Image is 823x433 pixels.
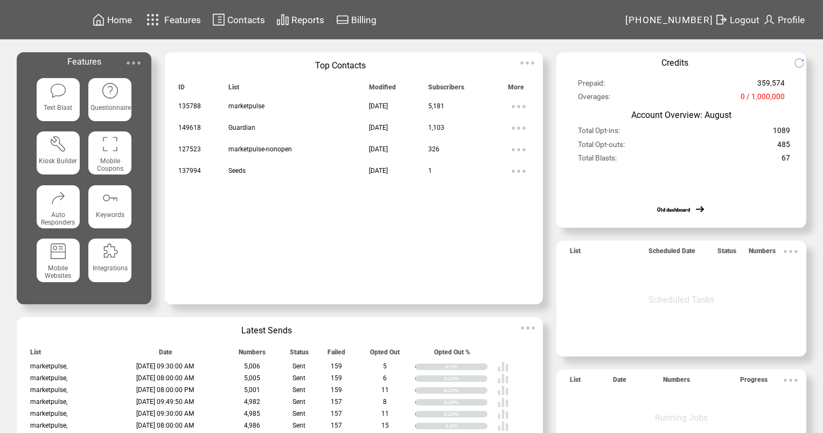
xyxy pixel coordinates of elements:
[663,376,690,388] span: Numbers
[30,386,67,394] span: marketpulse,
[136,410,194,417] span: [DATE] 09:30:00 AM
[713,11,761,28] a: Logout
[741,92,785,106] span: 0 / 1,000,000
[88,131,131,176] a: Mobile Coupons
[383,374,387,382] span: 6
[212,13,225,26] img: contacts.svg
[331,398,342,406] span: 157
[508,96,529,117] img: ellypsis.svg
[88,78,131,123] a: Questionnaire
[508,160,529,182] img: ellypsis.svg
[37,239,80,283] a: Mobile Websites
[143,11,162,29] img: features.svg
[30,410,67,417] span: marketpulse,
[444,387,487,394] div: 0.22%
[44,104,72,111] span: Text Blast
[178,145,201,153] span: 127523
[291,15,324,25] span: Reports
[97,157,123,172] span: Mobile Coupons
[92,13,105,26] img: home.svg
[334,11,378,28] a: Billing
[508,83,524,96] span: More
[50,135,67,153] img: tool%201.svg
[327,348,345,361] span: Failed
[428,124,444,131] span: 1,103
[50,82,67,100] img: text-blast.svg
[763,13,776,26] img: profile.svg
[497,361,509,373] img: poll%20-%20white.svg
[434,348,470,361] span: Opted Out %
[782,153,790,167] span: 67
[290,348,309,361] span: Status
[244,422,260,429] span: 4,986
[244,374,260,382] span: 5,005
[101,82,119,100] img: questionnaire.svg
[30,362,67,370] span: marketpulse,
[30,398,67,406] span: marketpulse,
[445,423,487,429] div: 0.3%
[159,348,172,361] span: Date
[244,362,260,370] span: 5,006
[101,135,119,153] img: coupons.svg
[613,376,626,388] span: Date
[37,185,80,230] a: Auto Responders
[292,410,305,417] span: Sent
[136,374,194,382] span: [DATE] 08:00:00 AM
[315,60,366,71] span: Top Contacts
[369,102,388,110] span: [DATE]
[578,126,620,139] span: Total Opt-ins:
[336,13,349,26] img: creidtcard.svg
[631,110,731,120] span: Account Overview: August
[37,131,80,176] a: Kiosk Builder
[780,241,801,262] img: ellypsis.svg
[428,83,464,96] span: Subscribers
[123,52,144,74] img: ellypsis.svg
[67,57,101,67] span: Features
[228,83,239,96] span: List
[39,157,77,165] span: Kiosk Builder
[275,11,326,28] a: Reports
[30,422,67,429] span: marketpulse,
[331,422,342,429] span: 157
[740,376,768,388] span: Progress
[777,140,790,153] span: 485
[228,102,264,110] span: marketpulse
[369,124,388,131] span: [DATE]
[444,375,487,382] div: 0.12%
[276,13,289,26] img: chart.svg
[661,58,688,68] span: Credits
[93,264,128,272] span: Integrations
[794,58,813,68] img: refresh.png
[428,145,440,153] span: 326
[369,83,396,96] span: Modified
[45,264,71,280] span: Mobile Websites
[178,124,201,131] span: 149618
[178,167,201,174] span: 137994
[292,398,305,406] span: Sent
[715,13,728,26] img: exit.svg
[178,102,201,110] span: 135788
[244,386,260,394] span: 5,001
[570,376,581,388] span: List
[331,386,342,394] span: 159
[780,369,801,391] img: ellypsis.svg
[730,15,759,25] span: Logout
[497,408,509,420] img: poll%20-%20white.svg
[292,374,305,382] span: Sent
[88,239,131,283] a: Integrations
[90,11,134,28] a: Home
[101,242,119,260] img: integrations.svg
[30,348,41,361] span: List
[578,79,605,92] span: Prepaid:
[101,189,119,207] img: keywords.svg
[369,145,388,153] span: [DATE]
[228,124,255,131] span: Guardian
[239,348,266,361] span: Numbers
[370,348,400,361] span: Opted Out
[37,78,80,123] a: Text Blast
[428,102,444,110] span: 5,181
[41,211,75,226] span: Auto Responders
[497,420,509,432] img: poll%20-%20white.svg
[749,247,776,260] span: Numbers
[497,385,509,396] img: poll%20-%20white.svg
